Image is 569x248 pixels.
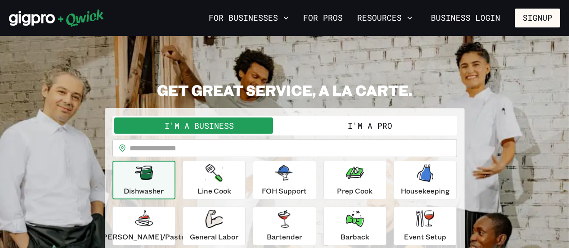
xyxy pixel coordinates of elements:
h2: GET GREAT SERVICE, A LA CARTE. [105,81,465,99]
a: For Pros [300,10,346,26]
button: Signup [515,9,560,27]
button: [PERSON_NAME]/Pastry [112,207,175,245]
button: I'm a Pro [285,117,455,134]
p: Line Cook [197,185,231,196]
p: Bartender [267,231,302,242]
a: Business Login [423,9,508,27]
p: Prep Cook [337,185,372,196]
p: [PERSON_NAME]/Pastry [100,231,188,242]
button: Barback [323,207,386,245]
button: Bartender [253,207,316,245]
button: Resources [354,10,416,26]
p: Housekeeping [401,185,450,196]
button: FOH Support [253,161,316,199]
button: Housekeeping [394,161,457,199]
p: Event Setup [404,231,446,242]
p: Barback [341,231,369,242]
button: Line Cook [183,161,246,199]
button: For Businesses [205,10,292,26]
p: Dishwasher [124,185,164,196]
button: Dishwasher [112,161,175,199]
p: General Labor [190,231,238,242]
button: Prep Cook [323,161,386,199]
button: I'm a Business [114,117,285,134]
p: FOH Support [262,185,307,196]
button: General Labor [183,207,246,245]
button: Event Setup [394,207,457,245]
